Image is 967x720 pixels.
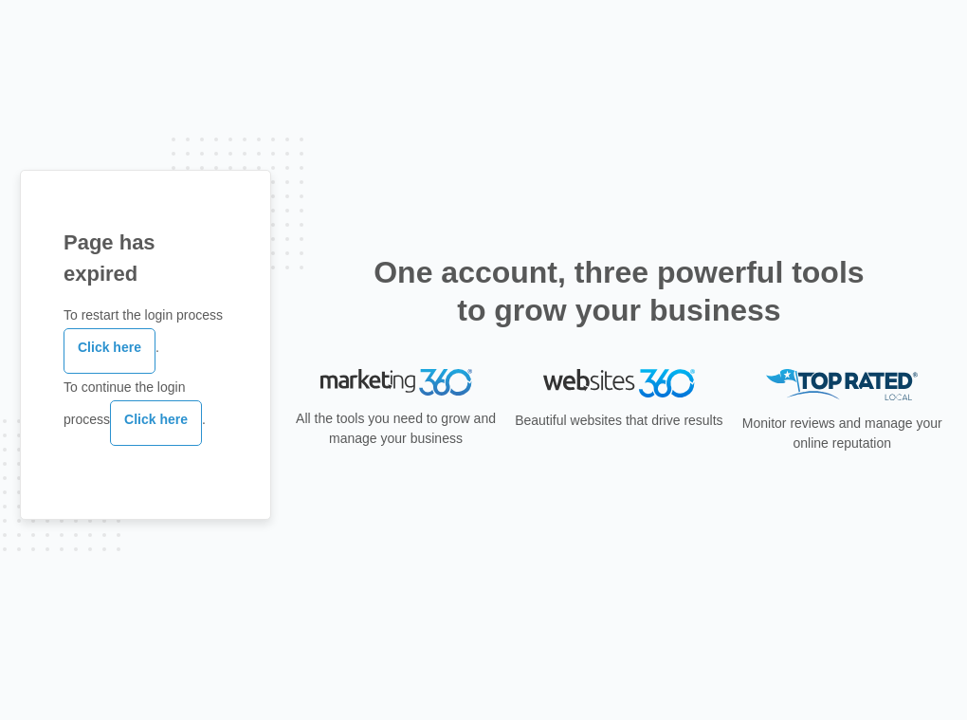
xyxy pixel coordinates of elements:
[110,400,202,446] a: Click here
[64,305,228,450] p: To restart the login process . To continue the login process .
[368,253,870,329] h2: One account, three powerful tools to grow your business
[766,369,918,400] img: Top Rated Local
[543,369,695,397] img: Websites 360
[64,227,228,289] h1: Page has expired
[514,411,723,431] p: Beautiful websites that drive results
[320,369,472,396] img: Marketing 360
[738,414,947,453] p: Monitor reviews and manage your online reputation
[291,409,501,449] p: All the tools you need to grow and manage your business
[64,328,155,374] a: Click here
